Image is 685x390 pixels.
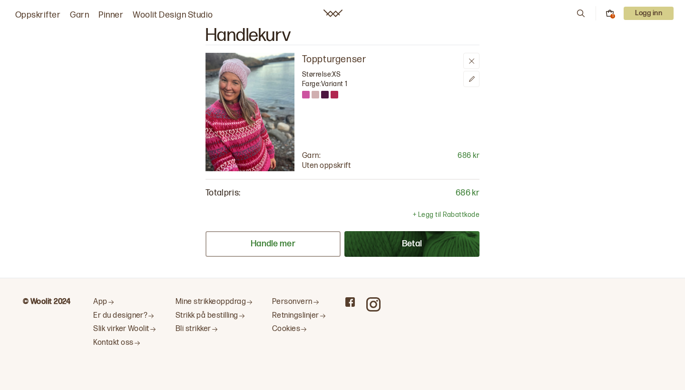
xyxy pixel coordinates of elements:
[176,324,253,334] a: Bli strikker
[302,151,321,161] p: Garn:
[93,297,157,307] a: App
[413,210,479,220] p: + Legg til Rabattkode
[272,297,326,307] a: Personvern
[93,311,157,321] a: Er du designer?
[302,70,460,79] p: Størrelse: XS
[458,151,479,161] p: 686 kr
[15,9,60,22] a: Oppskrifter
[456,187,479,199] p: 686 kr
[205,187,240,199] p: Totalpris:
[624,7,674,20] button: User dropdown
[98,9,123,22] a: Pinner
[133,9,213,22] a: Woolit Design Studio
[302,53,460,66] a: Toppturgenser
[302,79,460,89] p: Farge: Variant 1
[205,231,341,257] button: Handle mer
[272,311,326,321] a: Retningslinjer
[344,231,479,257] button: Betal
[93,324,157,334] a: Slik virker Woolit
[205,27,479,45] h2: Handlekurv
[23,297,70,306] b: © Woolit 2024
[610,14,615,19] div: 1
[345,297,355,307] a: Woolit on Facebook
[205,53,294,171] img: Bilde av oppskrift
[176,297,253,307] a: Mine strikkeoppdrag
[606,9,614,18] button: 1
[93,338,157,348] a: Kontakt oss
[176,311,253,321] a: Strikk på bestilling
[272,324,326,334] a: Cookies
[624,7,674,20] p: Logg inn
[70,9,89,22] a: Garn
[323,10,342,17] a: Woolit
[302,161,479,171] p: Uten oppskrift
[366,297,381,312] a: Woolit on Instagram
